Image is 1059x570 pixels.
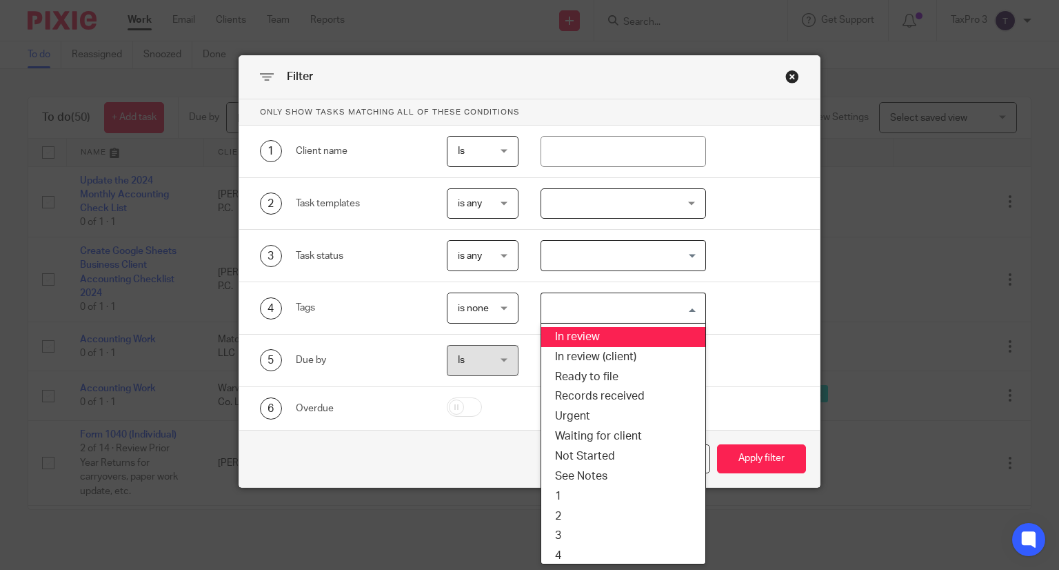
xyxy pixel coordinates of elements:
[296,144,425,158] div: Client name
[541,240,706,271] div: Search for option
[260,297,282,320] div: 4
[260,349,282,371] div: 5
[541,367,705,387] li: Ready to file
[541,426,705,446] li: Waiting for client
[458,146,465,156] span: Is
[717,444,806,474] button: Apply filter
[541,406,705,426] li: Urgent
[541,386,705,406] li: Records received
[296,402,425,415] div: Overdue
[296,197,425,210] div: Task templates
[458,251,482,261] span: is any
[541,487,705,507] li: 1
[260,193,282,215] div: 2
[541,327,705,347] li: In review
[543,296,698,320] input: Search for option
[541,546,705,566] li: 4
[287,71,313,82] span: Filter
[260,397,282,420] div: 6
[541,466,705,487] li: See Notes
[458,199,482,208] span: is any
[541,446,705,466] li: Not Started
[541,293,706,324] div: Search for option
[543,244,698,268] input: Search for option
[296,301,425,315] div: Tags
[260,140,282,162] div: 1
[541,507,705,527] li: 2
[260,245,282,267] div: 3
[785,70,799,83] div: Close this dialog window
[458,355,465,365] span: Is
[541,526,705,546] li: 3
[296,249,425,263] div: Task status
[541,347,705,367] li: In review (client)
[458,304,489,313] span: is none
[239,99,820,126] p: Only show tasks matching all of these conditions
[296,353,425,367] div: Due by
